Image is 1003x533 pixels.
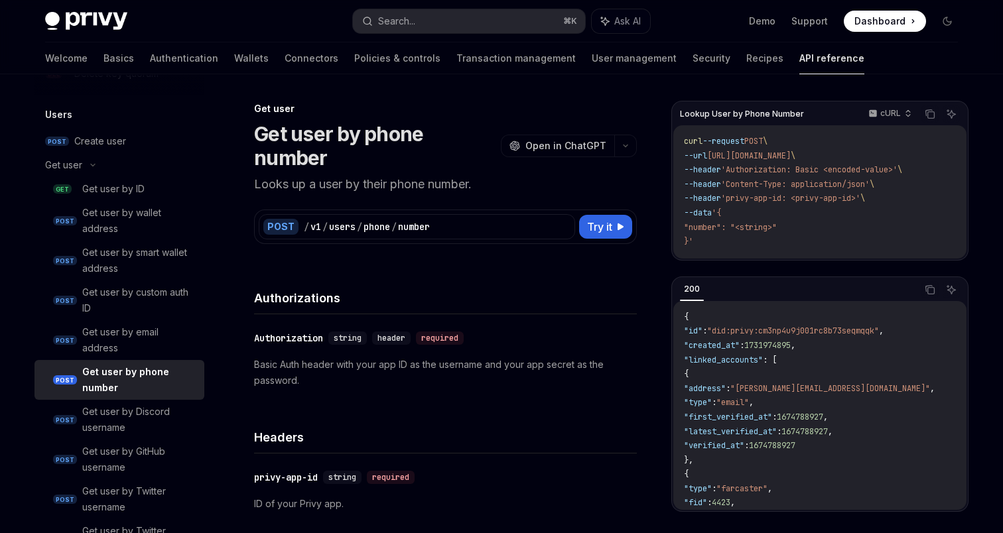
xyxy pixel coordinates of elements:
span: 'privy-app-id: <privy-app-id>' [721,193,860,204]
span: : [744,440,749,451]
a: POSTGet user by smart wallet address [34,241,204,280]
div: users [329,220,356,233]
a: Authentication [150,42,218,74]
span: ⌘ K [563,16,577,27]
span: --header [684,164,721,175]
div: Get user by Discord username [82,404,196,436]
div: Get user [254,102,637,115]
div: Get user by smart wallet address [82,245,196,276]
button: Ask AI [943,105,960,123]
span: string [334,333,362,343]
div: Get user by email address [82,324,196,356]
span: POST [53,335,77,345]
span: POST [53,256,77,266]
span: Try it [587,219,612,235]
span: "linked_accounts" [684,355,763,365]
span: "first_verified_at" [684,412,772,422]
span: 1674788927 [749,440,795,451]
span: --header [684,179,721,190]
div: Get user by phone number [82,364,196,396]
span: : [ [763,355,777,365]
button: Ask AI [943,281,960,298]
a: POSTGet user by GitHub username [34,440,204,479]
span: : [777,426,781,437]
div: / [304,220,309,233]
span: }, [684,455,693,465]
a: Basics [103,42,134,74]
a: Policies & controls [354,42,440,74]
span: [URL][DOMAIN_NAME] [707,150,791,161]
div: Create user [74,133,126,149]
h1: Get user by phone number [254,122,496,170]
span: --url [684,150,707,161]
span: '{ [712,207,721,218]
div: number [398,220,430,233]
div: / [357,220,362,233]
span: "fid" [684,497,707,508]
div: POST [263,219,299,235]
a: POSTGet user by email address [34,320,204,360]
span: { [684,312,689,322]
div: v1 [310,220,321,233]
a: Demo [749,15,775,28]
img: dark logo [45,12,127,30]
span: 'Content-Type: application/json' [721,179,870,190]
a: POSTCreate user [34,129,204,153]
span: "created_at" [684,340,740,351]
span: , [930,383,935,394]
p: Looks up a user by their phone number. [254,175,637,194]
div: Get user by wallet address [82,205,196,237]
button: Ask AI [592,9,650,33]
a: Welcome [45,42,88,74]
span: "farcaster" [716,483,768,494]
span: , [768,483,772,494]
span: \ [870,179,874,190]
a: User management [592,42,677,74]
span: : [707,497,712,508]
a: Wallets [234,42,269,74]
span: "address" [684,383,726,394]
a: Security [693,42,730,74]
span: : [740,340,744,351]
span: { [684,369,689,379]
h5: Users [45,107,72,123]
a: POSTGet user by Twitter username [34,479,204,519]
span: \ [860,193,865,204]
span: Open in ChatGPT [525,139,606,152]
a: POSTGet user by wallet address [34,201,204,241]
button: Search...⌘K [353,9,585,33]
span: header [377,333,405,343]
div: Get user by Twitter username [82,483,196,515]
span: string [328,472,356,483]
span: \ [898,164,902,175]
div: Get user by ID [82,181,145,197]
span: POST [53,296,77,306]
div: Search... [378,13,415,29]
span: : [726,383,730,394]
p: ID of your Privy app. [254,496,637,512]
a: Recipes [746,42,783,74]
h4: Authorizations [254,289,637,307]
div: required [416,331,464,345]
span: --data [684,207,712,218]
span: 'Authorization: Basic <encoded-value>' [721,164,898,175]
span: "number": "<string>" [684,222,777,233]
a: Dashboard [844,11,926,32]
span: "[PERSON_NAME][EMAIL_ADDRESS][DOMAIN_NAME]" [730,383,930,394]
span: , [823,412,828,422]
span: \ [791,150,795,161]
span: , [791,340,795,351]
span: }' [684,236,693,247]
div: Get user by custom auth ID [82,284,196,316]
div: required [367,471,415,484]
span: "type" [684,397,712,408]
span: 1674788927 [777,412,823,422]
p: Basic Auth header with your app ID as the username and your app secret as the password. [254,357,637,388]
span: : [712,483,716,494]
button: Copy the contents from the code block [921,105,939,123]
span: --request [702,136,744,147]
div: / [391,220,397,233]
span: curl [684,136,702,147]
a: Transaction management [456,42,576,74]
span: Lookup User by Phone Number [680,109,804,119]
